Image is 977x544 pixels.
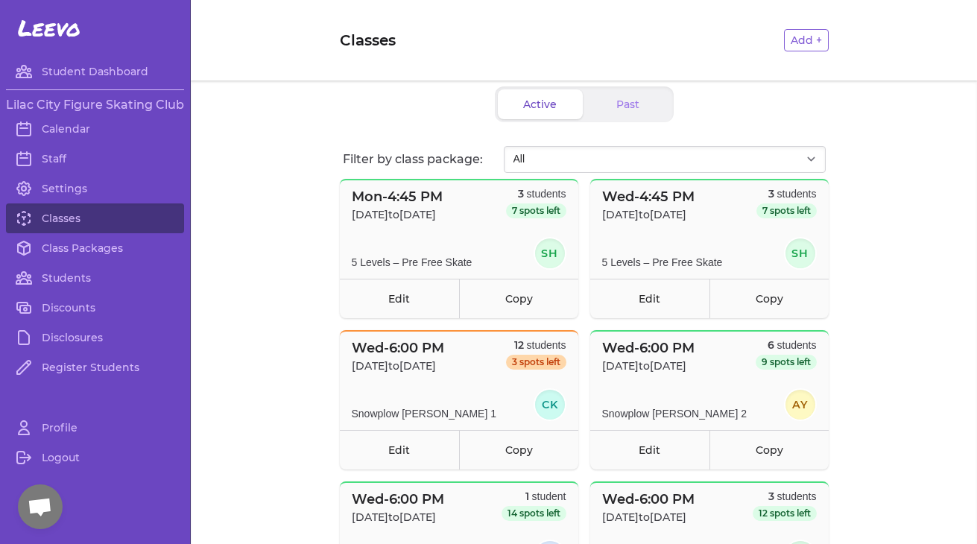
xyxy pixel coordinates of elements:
p: students [753,489,817,504]
span: 12 spots left [753,506,817,521]
p: Snowplow [PERSON_NAME] 2 [602,406,757,421]
a: Copy [459,279,578,318]
a: Copy [709,430,829,469]
p: [DATE] to [DATE] [352,207,443,222]
p: Snowplow [PERSON_NAME] 1 [352,406,505,421]
text: CK [541,398,558,411]
span: 6 [762,338,768,352]
p: Mon - 4:45 PM [352,186,443,207]
a: Disclosures [6,323,184,352]
span: 9 spots left [756,355,817,370]
div: Open chat [18,484,63,529]
a: Edit [590,279,709,318]
p: students [756,338,817,352]
a: Students [6,263,184,293]
span: 3 [512,187,518,200]
p: [DATE] to [DATE] [352,510,444,525]
p: 5 Levels – Pre Free Skate [352,255,480,270]
a: Edit [590,430,709,469]
p: Wed - 6:00 PM [602,338,695,358]
a: Copy [709,279,829,318]
button: Active [498,89,583,119]
a: Calendar [6,114,184,144]
h3: Lilac City Figure Skating Club [6,96,184,114]
a: Copy [459,430,578,469]
p: students [506,186,566,201]
a: Logout [6,443,184,472]
p: [DATE] to [DATE] [352,358,444,373]
p: students [756,186,817,201]
text: SH [791,247,809,260]
text: SH [541,247,559,260]
span: 7 spots left [506,203,566,218]
a: Profile [6,413,184,443]
p: Wed - 6:00 PM [352,338,444,358]
span: 12 [508,338,518,352]
a: Settings [6,174,184,203]
span: 3 [762,187,768,200]
a: Class Packages [6,233,184,263]
p: [DATE] to [DATE] [602,510,695,525]
p: student [502,489,566,504]
span: 7 spots left [756,203,817,218]
p: [DATE] to [DATE] [602,207,695,222]
span: Leevo [18,15,80,42]
a: Register Students [6,352,184,382]
text: AY [791,398,809,411]
button: Add + [784,29,829,51]
p: Wed - 6:00 PM [602,489,695,510]
p: Wed - 6:00 PM [352,489,444,510]
span: 14 spots left [502,506,566,521]
span: 3 [762,490,768,503]
a: Discounts [6,293,184,323]
a: Student Dashboard [6,57,184,86]
a: Edit [340,430,459,469]
span: 1 [519,490,523,503]
a: Staff [6,144,184,174]
span: 3 spots left [506,355,566,370]
p: Wed - 4:45 PM [602,186,695,207]
p: [DATE] to [DATE] [602,358,695,373]
p: students [506,338,566,352]
a: Edit [340,279,459,318]
p: Filter by class package: [343,151,504,168]
p: 5 Levels – Pre Free Skate [602,255,730,270]
button: Past [586,89,671,119]
a: Classes [6,203,184,233]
